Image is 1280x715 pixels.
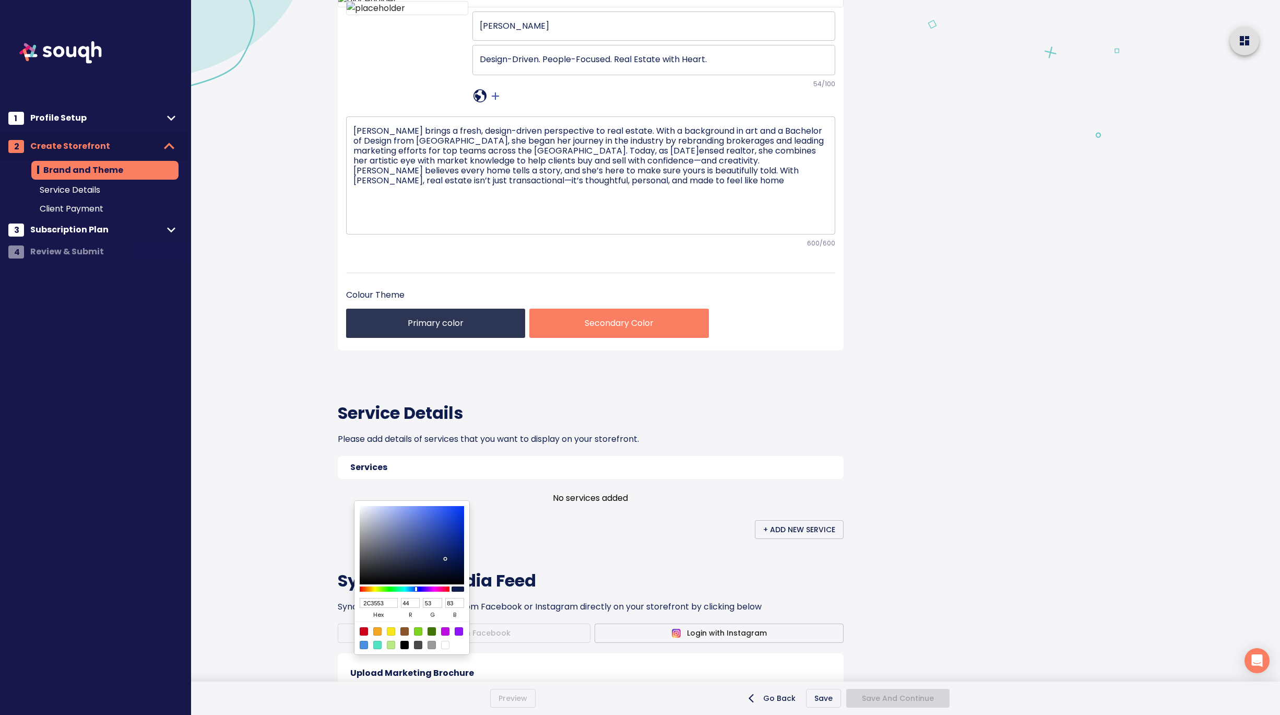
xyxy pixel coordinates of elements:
[1245,648,1270,673] div: Open Intercom Messenger
[441,627,449,636] div: #BD10E0
[445,609,464,622] label: b
[423,609,442,622] label: g
[428,641,436,649] div: #9B9B9B
[360,627,368,636] div: #D0021B
[360,609,398,622] label: hex
[387,627,395,636] div: #F8E71C
[14,140,19,153] span: 2
[746,689,800,708] button: Go Back
[360,641,368,649] div: #4A90E2
[31,201,179,217] div: Client Payment
[14,112,17,125] span: 1
[40,203,170,215] span: Client Payment
[441,641,449,649] div: #FFFFFF
[414,627,422,636] div: #7ED321
[40,163,170,178] span: Brand and Theme
[31,161,179,180] div: Brand and Theme
[30,111,163,125] span: Profile Setup
[387,641,395,649] div: #B8E986
[400,641,409,649] div: #000000
[751,693,796,704] span: Go Back
[40,184,170,196] span: Service Details
[428,627,436,636] div: #417505
[455,627,463,636] div: #9013FE
[31,182,179,198] div: Service Details
[30,222,163,237] span: Subscription Plan
[414,641,422,649] div: #4A4A4A
[373,641,382,649] div: #50E3C2
[401,609,420,622] label: r
[30,139,159,154] span: Create Storefront
[400,627,409,636] div: #8B572A
[373,627,382,636] div: #F5A623
[14,224,19,237] span: 3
